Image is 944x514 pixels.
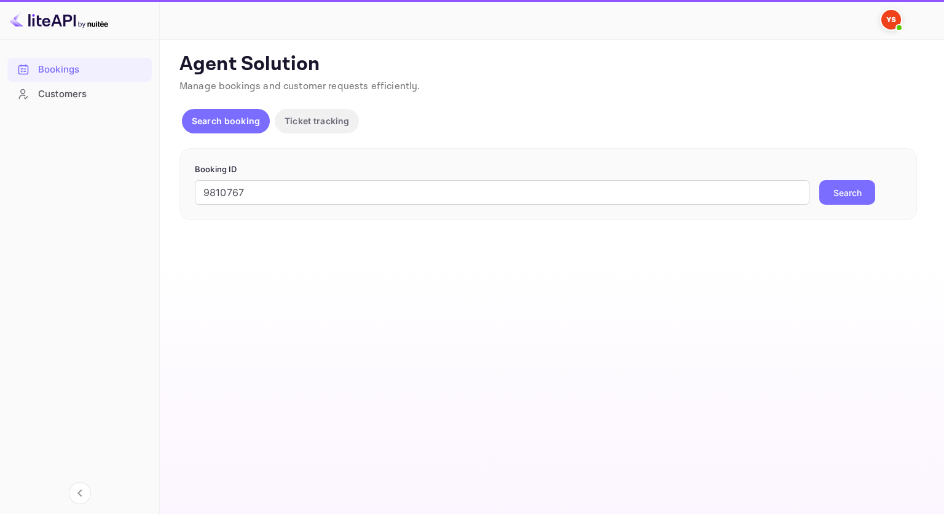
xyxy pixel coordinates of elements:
div: Customers [38,87,146,101]
img: LiteAPI logo [10,10,108,30]
p: Ticket tracking [285,114,349,127]
p: Search booking [192,114,260,127]
button: Search [819,180,875,205]
p: Agent Solution [179,52,922,77]
div: Bookings [7,58,152,82]
img: Yandex Support [881,10,901,30]
a: Customers [7,82,152,105]
input: Enter Booking ID (e.g., 63782194) [195,180,809,205]
div: Customers [7,82,152,106]
a: Bookings [7,58,152,81]
button: Collapse navigation [69,482,91,504]
div: Bookings [38,63,146,77]
p: Booking ID [195,164,902,176]
span: Manage bookings and customer requests efficiently. [179,80,420,93]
